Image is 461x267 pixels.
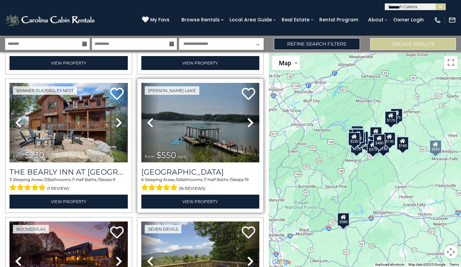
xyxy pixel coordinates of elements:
button: Update Results [370,38,456,50]
a: Seven Devils [145,225,181,233]
img: mail-regular-white.png [448,16,456,24]
img: thumbnail_167078144.jpeg [9,83,128,162]
button: Keyboard shortcuts [375,262,404,267]
span: My Favs [150,16,169,23]
span: daily [178,154,187,159]
div: $550 [429,140,442,154]
a: [GEOGRAPHIC_DATA] [141,167,260,177]
div: $130 [383,132,396,146]
a: Browse Rentals [178,15,223,25]
a: View Property [9,56,128,70]
img: phone-regular-white.png [434,16,441,24]
a: Terms (opens in new tab) [449,263,459,266]
span: (16 reviews) [179,184,205,193]
div: $175 [390,108,402,122]
a: View Property [9,195,128,209]
div: $300 [354,132,366,145]
a: View Property [141,56,260,70]
div: Sleeping Areas / Bathrooms / Sleeps: [141,177,260,193]
div: $185 [397,137,409,150]
div: $375 [366,140,379,154]
a: Real Estate [278,15,313,25]
span: Map data ©2025 Google [408,263,445,266]
a: The Bearly Inn at [GEOGRAPHIC_DATA] [9,167,128,177]
a: My Favs [142,16,171,24]
a: Add to favorites [110,87,124,102]
a: Refine Search Filters [274,38,360,50]
div: $395 [352,129,364,143]
span: 6 [141,177,144,182]
span: 1 Half Baths / [205,177,231,182]
div: $230 [348,132,360,146]
div: $425 [351,128,363,142]
div: $140 [377,140,389,153]
button: Change map style [272,56,300,70]
a: Open this area in Google Maps (opens a new window) [270,258,293,267]
a: Add to favorites [110,226,124,240]
span: (1 review) [47,184,69,193]
a: View Property [141,195,260,209]
a: Add to favorites [242,226,255,240]
div: $125 [351,126,363,139]
span: 2 [45,177,47,182]
span: 1 Half Baths / [73,177,99,182]
h3: Lake Haven Lodge [141,167,260,177]
a: Boone/Vilas [13,225,49,233]
h3: The Bearly Inn at Eagles Nest [9,167,128,177]
span: $230 [24,150,44,160]
div: $175 [384,111,397,125]
div: $625 [356,131,368,145]
a: Add to favorites [242,87,255,102]
span: $550 [156,150,176,160]
img: White-1-2.png [5,13,97,27]
a: About [365,15,387,25]
div: Sleeping Areas / Bathrooms / Sleeps: [9,177,128,193]
div: $580 [337,213,349,226]
a: Local Area Guide [226,15,275,25]
span: Map [279,59,291,67]
img: Google [270,258,293,267]
a: [PERSON_NAME] Lake [145,86,199,95]
button: Map camera controls [444,245,458,259]
span: from [13,154,23,159]
div: $349 [370,127,382,140]
img: thumbnail_164826886.jpeg [141,83,260,162]
span: from [145,154,155,159]
span: 4 [177,177,179,182]
button: Toggle fullscreen view [444,56,458,69]
a: Banner Elk/Eagles Nest [13,86,77,95]
span: 19 [245,177,248,182]
div: $225 [350,140,363,153]
div: $297 [397,137,409,150]
a: Rental Program [316,15,362,25]
div: $480 [373,134,385,147]
a: Owner Login [390,15,427,25]
span: 9 [113,177,115,182]
span: daily [46,154,55,159]
span: 3 [9,177,12,182]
